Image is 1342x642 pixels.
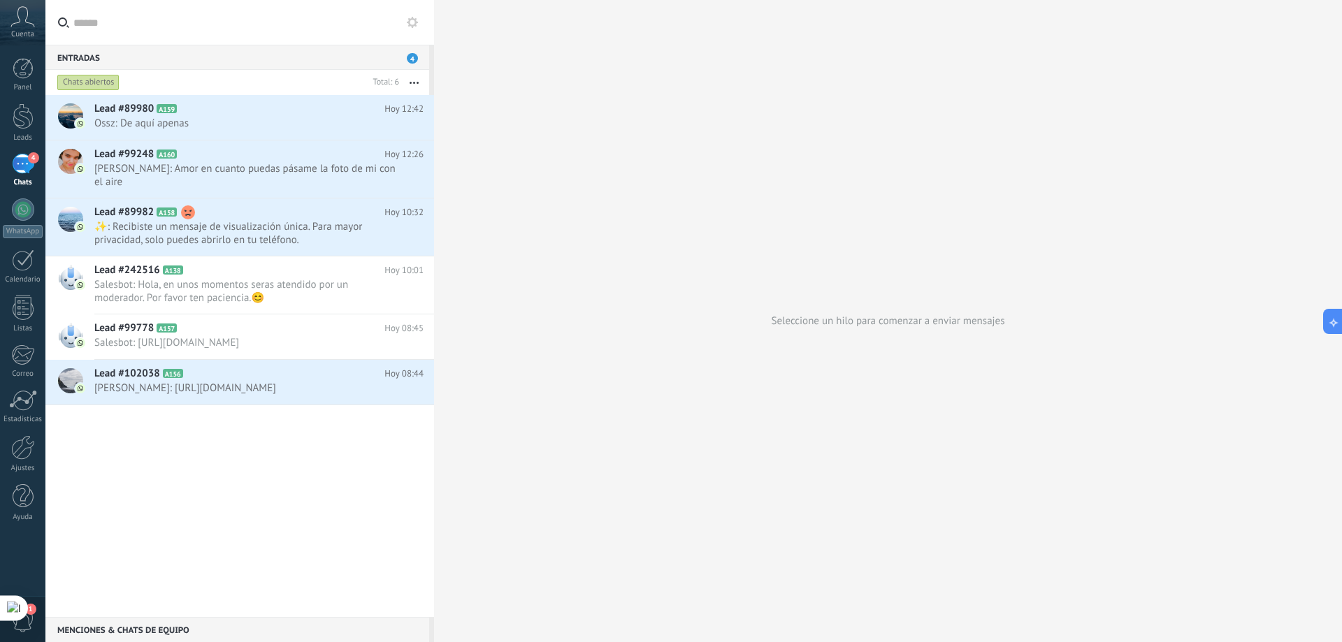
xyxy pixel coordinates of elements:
div: Ayuda [3,513,43,522]
span: Hoy 08:44 [384,367,424,381]
span: Hoy 08:45 [384,321,424,335]
span: Salesbot: [URL][DOMAIN_NAME] [94,336,397,349]
a: Lead #242516 A138 Hoy 10:01 Salesbot: Hola, en unos momentos seras atendido por un moderador. Por... [45,256,434,314]
a: Lead #99248 A160 Hoy 12:26 [PERSON_NAME]: Amor en cuanto puedas pásame la foto de mi con el aire [45,140,434,198]
span: Lead #99248 [94,147,154,161]
img: com.amocrm.amocrmwa.svg [75,384,85,393]
div: Leads [3,133,43,143]
div: Chats abiertos [57,74,120,91]
span: Hoy 12:26 [384,147,424,161]
span: Lead #89980 [94,102,154,116]
span: [PERSON_NAME]: Amor en cuanto puedas pásame la foto de mi con el aire [94,162,397,189]
a: Lead #89982 A158 Hoy 10:32 ✨: Recibiste un mensaje de visualización única. Para mayor privacidad,... [45,198,434,256]
span: Cuenta [11,30,34,39]
div: Correo [3,370,43,379]
div: Total: 6 [368,75,399,89]
span: Hoy 12:42 [384,102,424,116]
span: [PERSON_NAME]: [URL][DOMAIN_NAME] [94,381,397,395]
img: com.amocrm.amocrmwa.svg [75,164,85,174]
span: A159 [157,104,177,113]
div: Estadísticas [3,415,43,424]
img: com.amocrm.amocrmwa.svg [75,280,85,290]
a: Lead #99778 A157 Hoy 08:45 Salesbot: [URL][DOMAIN_NAME] [45,314,434,359]
span: Salesbot: Hola, en unos momentos seras atendido por un moderador. Por favor ten paciencia.😊 [94,278,397,305]
span: 4 [407,53,418,64]
span: Hoy 10:32 [384,205,424,219]
span: A156 [163,369,183,378]
img: com.amocrm.amocrmwa.svg [75,119,85,129]
span: Ossz: De aquí apenas [94,117,397,130]
div: Ajustes [3,464,43,473]
span: Lead #242516 [94,263,160,277]
span: A157 [157,323,177,333]
span: A158 [157,207,177,217]
div: Entradas [45,45,429,70]
div: WhatsApp [3,225,43,238]
img: com.amocrm.amocrmwa.svg [75,222,85,232]
div: Chats [3,178,43,187]
button: Más [399,70,429,95]
div: Calendario [3,275,43,284]
div: Listas [3,324,43,333]
span: 4 [28,152,39,163]
span: A160 [157,149,177,159]
span: A138 [163,265,183,275]
span: Lead #89982 [94,205,154,219]
span: ✨: Recibiste un mensaje de visualización única. Para mayor privacidad, solo puedes abrirlo en tu ... [94,220,397,247]
span: Lead #102038 [94,367,160,381]
a: Lead #89980 A159 Hoy 12:42 Ossz: De aquí apenas [45,95,434,140]
span: Lead #99778 [94,321,154,335]
span: 1 [25,604,36,615]
a: Lead #102038 A156 Hoy 08:44 [PERSON_NAME]: [URL][DOMAIN_NAME] [45,360,434,404]
div: Menciones & Chats de equipo [45,617,429,642]
div: Panel [3,83,43,92]
span: Hoy 10:01 [384,263,424,277]
img: com.amocrm.amocrmwa.svg [75,338,85,348]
